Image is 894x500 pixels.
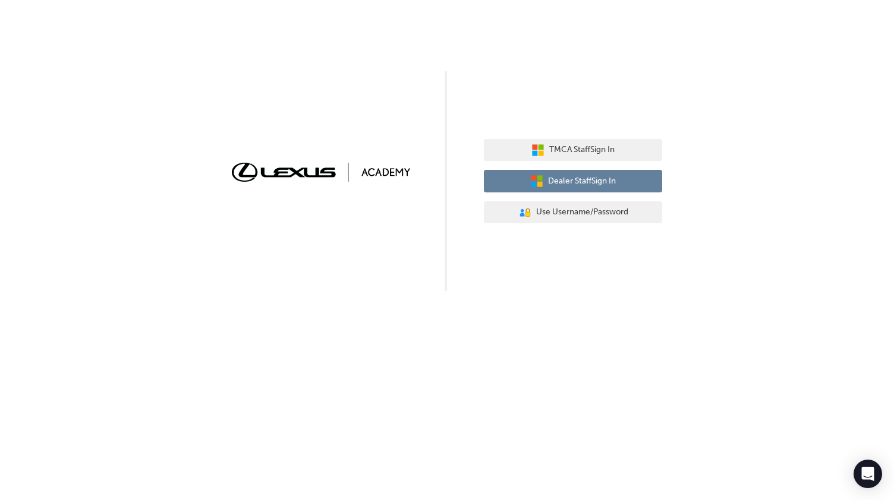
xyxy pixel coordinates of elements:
button: Use Username/Password [484,201,662,224]
div: Open Intercom Messenger [854,460,882,488]
img: Trak [232,163,410,181]
span: Dealer Staff Sign In [548,175,616,188]
span: Use Username/Password [536,205,628,219]
button: TMCA StaffSign In [484,139,662,162]
button: Dealer StaffSign In [484,170,662,192]
span: TMCA Staff Sign In [549,143,615,157]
